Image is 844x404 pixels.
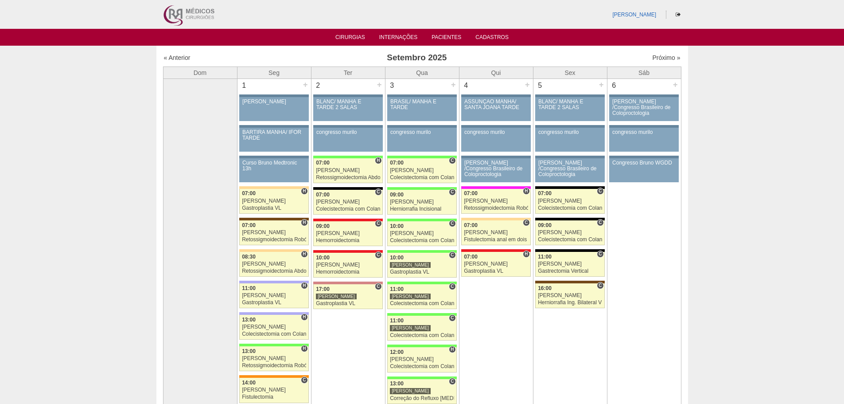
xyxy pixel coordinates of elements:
[387,316,456,341] a: C 11:00 [PERSON_NAME] Colecistectomia com Colangiografia VL
[538,129,602,135] div: congresso murilo
[288,51,546,64] h3: Setembro 2025
[239,94,308,97] div: Key: Aviso
[390,333,454,338] div: Colecistectomia com Colangiografia VL
[461,220,530,245] a: C 07:00 [PERSON_NAME] Fistulectomia anal em dois tempos
[535,158,604,182] a: [PERSON_NAME] /Congresso Brasileiro de Coloproctologia
[449,251,455,259] span: Consultório
[387,128,456,152] a: congresso murilo
[390,357,454,362] div: [PERSON_NAME]
[313,190,382,215] a: C 07:00 [PERSON_NAME] Colecistectomia com Colangiografia VL
[612,99,676,117] div: [PERSON_NAME] /Congresso Brasileiro de Coloproctologia
[316,293,357,300] div: [PERSON_NAME]
[311,67,385,78] th: Ter
[461,189,530,214] a: H 07:00 [PERSON_NAME] Retossigmoidectomia Robótica
[390,349,404,355] span: 12:00
[390,262,431,268] div: [PERSON_NAME]
[390,160,404,166] span: 07:00
[390,238,454,243] div: Colecistectomia com Colangiografia VL
[535,281,604,283] div: Key: Santa Joana
[459,79,473,92] div: 4
[597,188,603,195] span: Consultório
[535,189,604,214] a: C 07:00 [PERSON_NAME] Colecistectomia com Colangiografia VL
[449,188,455,196] span: Consultório
[390,364,454,369] div: Colecistectomia com Colangiografia VL
[313,253,382,278] a: C 10:00 [PERSON_NAME] Hemorroidectomia
[239,220,308,245] a: H 07:00 [PERSON_NAME] Retossigmoidectomia Robótica
[535,94,604,97] div: Key: Aviso
[390,199,454,205] div: [PERSON_NAME]
[523,219,529,226] span: Consultório
[390,192,404,198] span: 09:00
[607,67,681,78] th: Sáb
[390,293,431,300] div: [PERSON_NAME]
[538,285,552,291] span: 16:00
[387,282,456,284] div: Key: Brasil
[239,125,308,128] div: Key: Aviso
[464,129,528,135] div: congresso murilo
[538,254,552,260] span: 11:00
[449,314,455,322] span: Consultório
[387,94,456,97] div: Key: Aviso
[242,190,256,196] span: 07:00
[390,255,404,261] span: 10:00
[533,67,607,78] th: Sex
[387,187,456,190] div: Key: Brasil
[461,158,530,182] a: [PERSON_NAME] /Congresso Brasileiro de Coloproctologia
[242,129,306,141] div: BARTIRA MANHÃ/ IFOR TARDE
[390,388,431,394] div: [PERSON_NAME]
[387,313,456,316] div: Key: Brasil
[538,230,602,235] div: [PERSON_NAME]
[239,128,308,152] a: BARTIRA MANHÃ/ IFOR TARDE
[316,231,380,236] div: [PERSON_NAME]
[242,300,306,306] div: Gastroplastia VL
[239,97,308,121] a: [PERSON_NAME]
[316,269,380,275] div: Hemorroidectomia
[461,125,530,128] div: Key: Aviso
[464,237,528,243] div: Fistulectomia anal em dois tempos
[464,254,478,260] span: 07:00
[242,317,256,323] span: 13:00
[164,54,191,61] a: « Anterior
[242,363,306,369] div: Retossigmoidectomia Robótica
[239,218,308,220] div: Key: Santa Joana
[464,160,528,178] div: [PERSON_NAME] /Congresso Brasileiro de Coloproctologia
[242,387,306,393] div: [PERSON_NAME]
[676,12,681,17] i: Sair
[313,187,382,190] div: Key: Blanc
[301,345,307,352] span: Hospital
[538,293,602,298] div: [PERSON_NAME]
[316,168,380,173] div: [PERSON_NAME]
[538,261,602,267] div: [PERSON_NAME]
[390,269,454,275] div: Gastroplastia VL
[390,396,454,401] div: Correção do Refluxo [MEDICAL_DATA] esofágico Robótico
[316,160,330,166] span: 07:00
[237,79,251,92] div: 1
[524,79,531,90] div: +
[449,283,455,290] span: Consultório
[239,186,308,189] div: Key: Bartira
[538,198,602,204] div: [PERSON_NAME]
[598,79,605,90] div: +
[239,252,308,277] a: H 08:30 [PERSON_NAME] Retossigmoidectomia Abdominal VL
[301,314,307,321] span: Hospital
[375,220,381,227] span: Consultório
[313,221,382,246] a: C 09:00 [PERSON_NAME] Hemorroidectomia
[609,97,678,121] a: [PERSON_NAME] /Congresso Brasileiro de Coloproctologia
[390,175,454,180] div: Colecistectomia com Colangiografia VL
[390,129,454,135] div: congresso murilo
[612,160,676,166] div: Congresso Bruno WGDD
[375,157,381,164] span: Hospital
[597,282,603,289] span: Consultório
[313,156,382,158] div: Key: Brasil
[239,312,308,315] div: Key: Christóvão da Gama
[242,198,306,204] div: [PERSON_NAME]
[449,346,455,353] span: Hospital
[523,251,529,258] span: Hospital
[612,129,676,135] div: congresso murilo
[316,286,330,292] span: 17:00
[390,223,404,229] span: 10:00
[461,218,530,220] div: Key: Bartira
[387,190,456,215] a: C 09:00 [PERSON_NAME] Herniorrafia Incisional
[464,99,528,110] div: ASSUNÇÃO MANHÃ/ SANTA JOANA TARDE
[316,129,380,135] div: congresso murilo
